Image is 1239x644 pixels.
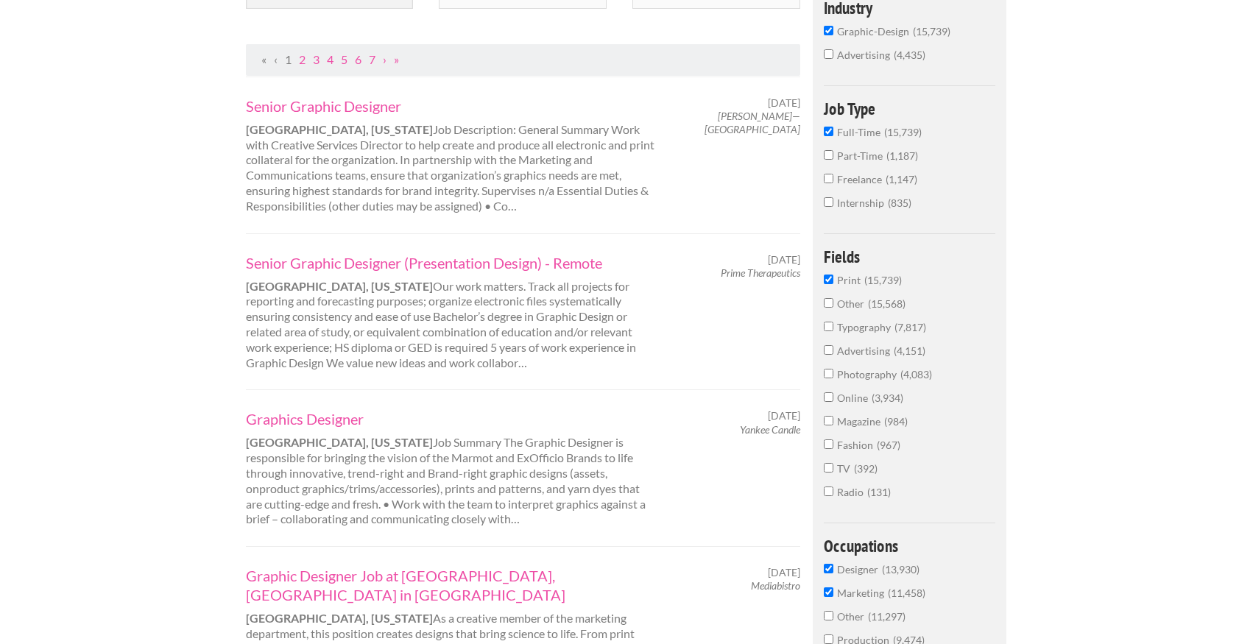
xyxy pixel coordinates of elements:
span: graphic-design [837,25,913,38]
strong: [GEOGRAPHIC_DATA], [US_STATE] [246,279,433,293]
input: Marketing11,458 [824,587,833,597]
span: Other [837,610,868,623]
input: Other15,568 [824,298,833,308]
input: advertising4,435 [824,49,833,59]
span: 15,739 [864,274,902,286]
span: Other [837,297,868,310]
input: Designer13,930 [824,564,833,573]
span: 984 [884,415,908,428]
input: Advertising4,151 [824,345,833,355]
span: 4,083 [900,368,932,381]
a: Page 4 [327,52,333,66]
input: Other11,297 [824,611,833,620]
span: [DATE] [768,566,800,579]
input: Part-Time1,187 [824,150,833,160]
span: 4,151 [894,344,925,357]
span: 15,739 [913,25,950,38]
strong: [GEOGRAPHIC_DATA], [US_STATE] [246,122,433,136]
span: Internship [837,197,888,209]
span: Marketing [837,587,888,599]
a: Graphic Designer Job at [GEOGRAPHIC_DATA], [GEOGRAPHIC_DATA] in [GEOGRAPHIC_DATA] [246,566,655,604]
strong: [GEOGRAPHIC_DATA], [US_STATE] [246,435,433,449]
em: [PERSON_NAME]—[GEOGRAPHIC_DATA] [705,110,800,135]
h4: Job Type [824,100,995,117]
span: 3,934 [872,392,903,404]
a: Page 5 [341,52,347,66]
span: Part-Time [837,149,886,162]
input: Full-Time15,739 [824,127,833,136]
a: Next Page [383,52,386,66]
a: Senior Graphic Designer [246,96,655,116]
input: Photography4,083 [824,369,833,378]
span: 131 [867,486,891,498]
span: Print [837,274,864,286]
span: 1,187 [886,149,918,162]
div: Our work matters. Track all projects for reporting and forecasting purposes; organize electronic ... [233,253,668,371]
a: Page 3 [313,52,320,66]
input: Magazine984 [824,416,833,425]
a: Last Page, Page 1574 [394,52,399,66]
span: Previous Page [274,52,278,66]
a: Page 6 [355,52,361,66]
span: Photography [837,368,900,381]
span: Typography [837,321,894,333]
span: TV [837,462,854,475]
span: 7,817 [894,321,926,333]
a: Page 7 [369,52,375,66]
span: Freelance [837,173,886,185]
input: Production9,474 [824,634,833,644]
span: Fashion [837,439,877,451]
span: [DATE] [768,253,800,266]
span: [DATE] [768,96,800,110]
em: Mediabistro [751,579,800,592]
input: Freelance1,147 [824,174,833,183]
span: advertising [837,49,894,61]
input: Typography7,817 [824,322,833,331]
a: Page 1 [285,52,292,66]
span: 392 [854,462,878,475]
span: Online [837,392,872,404]
strong: [GEOGRAPHIC_DATA], [US_STATE] [246,611,433,625]
span: 15,739 [884,126,922,138]
span: 11,297 [868,610,906,623]
span: First Page [261,52,266,66]
a: Senior Graphic Designer (Presentation Design) - Remote [246,253,655,272]
span: Advertising [837,344,894,357]
span: Designer [837,563,882,576]
input: TV392 [824,463,833,473]
input: Fashion967 [824,439,833,449]
em: Prime Therapeutics [721,266,800,279]
input: Online3,934 [824,392,833,402]
span: 1,147 [886,173,917,185]
span: Radio [837,486,867,498]
div: Job Summary The Graphic Designer is responsible for bringing the vision of the Marmot and ExOffic... [233,409,668,527]
a: Graphics Designer [246,409,655,428]
span: 4,435 [894,49,925,61]
span: 15,568 [868,297,906,310]
span: 835 [888,197,911,209]
div: Job Description: General Summary Work with Creative Services Director to help create and produce ... [233,96,668,214]
input: Print15,739 [824,275,833,284]
input: Internship835 [824,197,833,207]
span: Full-Time [837,126,884,138]
span: Magazine [837,415,884,428]
span: [DATE] [768,409,800,422]
input: graphic-design15,739 [824,26,833,35]
h4: Fields [824,248,995,265]
h4: Occupations [824,537,995,554]
span: 11,458 [888,587,925,599]
input: Radio131 [824,486,833,496]
span: 967 [877,439,900,451]
span: 13,930 [882,563,919,576]
a: Page 2 [299,52,306,66]
em: Yankee Candle [740,423,800,436]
